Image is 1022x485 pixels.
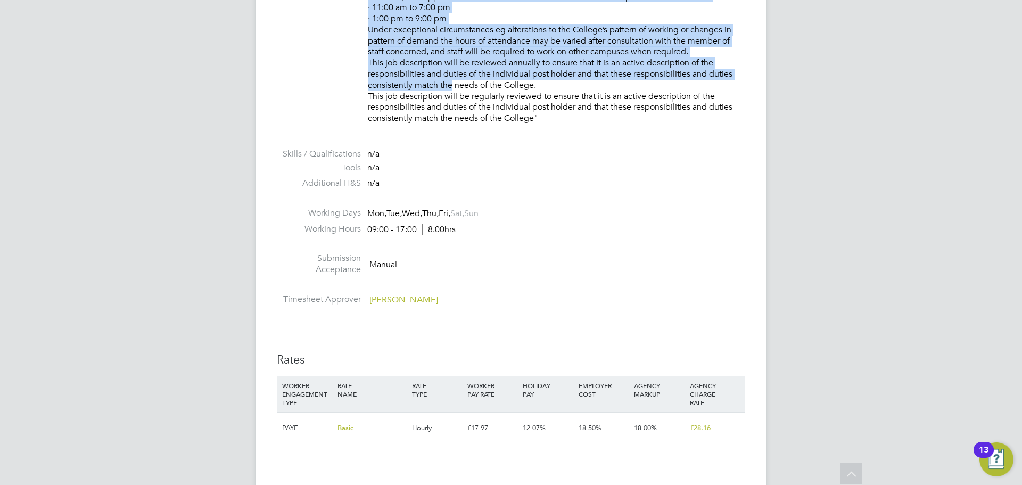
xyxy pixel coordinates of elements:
span: 18.00% [634,423,657,432]
span: Basic [337,423,353,432]
span: Sun [464,208,479,219]
label: Working Days [277,208,361,219]
span: Tue, [386,208,402,219]
div: Hourly [409,413,465,443]
div: 09:00 - 17:00 [367,224,456,235]
span: n/a [367,178,380,188]
span: 18.50% [579,423,601,432]
label: Additional H&S [277,178,361,189]
span: Mon, [367,208,386,219]
div: AGENCY MARKUP [631,376,687,404]
div: 13 [979,450,988,464]
div: RATE NAME [335,376,409,404]
span: n/a [367,162,380,173]
div: WORKER PAY RATE [465,376,520,404]
span: Wed, [402,208,422,219]
label: Timesheet Approver [277,294,361,305]
div: RATE TYPE [409,376,465,404]
span: Fri, [439,208,450,219]
span: Sat, [450,208,464,219]
label: Submission Acceptance [277,253,361,275]
span: Thu, [422,208,439,219]
span: [PERSON_NAME] [369,294,438,305]
span: 12.07% [523,423,546,432]
label: Tools [277,162,361,174]
span: n/a [367,149,380,159]
label: Skills / Qualifications [277,149,361,160]
div: HOLIDAY PAY [520,376,575,404]
label: Working Hours [277,224,361,235]
div: AGENCY CHARGE RATE [687,376,743,412]
span: 8.00hrs [422,224,456,235]
div: £17.97 [465,413,520,443]
div: EMPLOYER COST [576,376,631,404]
div: WORKER ENGAGEMENT TYPE [279,376,335,412]
div: PAYE [279,413,335,443]
button: Open Resource Center, 13 new notifications [979,442,1013,476]
span: £28.16 [690,423,711,432]
span: Manual [369,259,397,270]
h3: Rates [277,352,745,368]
